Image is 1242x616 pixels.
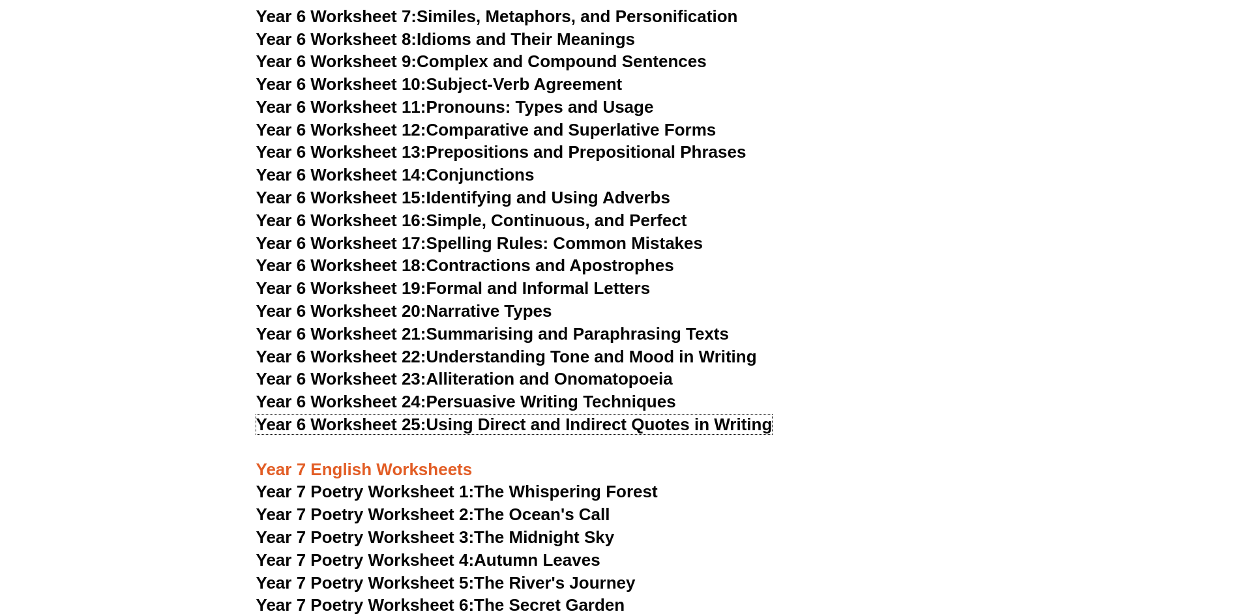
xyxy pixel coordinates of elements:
a: Year 6 Worksheet 20:Narrative Types [256,301,552,321]
span: Year 6 Worksheet 8: [256,29,417,49]
span: Year 6 Worksheet 13: [256,142,426,162]
span: Year 6 Worksheet 14: [256,165,426,184]
span: Year 6 Worksheet 24: [256,392,426,411]
span: Year 7 Poetry Worksheet 1: [256,482,475,501]
a: Year 6 Worksheet 22:Understanding Tone and Mood in Writing [256,347,757,366]
a: Year 6 Worksheet 15:Identifying and Using Adverbs [256,188,670,207]
a: Year 6 Worksheet 14:Conjunctions [256,165,535,184]
a: Year 7 Poetry Worksheet 2:The Ocean's Call [256,505,610,524]
a: Year 6 Worksheet 13:Prepositions and Prepositional Phrases [256,142,747,162]
a: Year 6 Worksheet 23:Alliteration and Onomatopoeia [256,369,673,389]
span: Year 6 Worksheet 11: [256,97,426,117]
span: Year 6 Worksheet 12: [256,120,426,139]
span: Year 7 Poetry Worksheet 6: [256,595,475,615]
span: Year 7 Poetry Worksheet 2: [256,505,475,524]
a: Year 7 Poetry Worksheet 6:The Secret Garden [256,595,625,615]
span: Year 6 Worksheet 16: [256,211,426,230]
span: Year 6 Worksheet 25: [256,415,426,434]
a: Year 6 Worksheet 24:Persuasive Writing Techniques [256,392,676,411]
a: Year 6 Worksheet 16:Simple, Continuous, and Perfect [256,211,687,230]
span: Year 6 Worksheet 23: [256,369,426,389]
a: Year 6 Worksheet 18:Contractions and Apostrophes [256,256,674,275]
span: Year 6 Worksheet 21: [256,324,426,344]
span: Year 6 Worksheet 10: [256,74,426,94]
a: Year 6 Worksheet 17:Spelling Rules: Common Mistakes [256,233,703,253]
a: Year 6 Worksheet 11:Pronouns: Types and Usage [256,97,654,117]
a: Year 6 Worksheet 8:Idioms and Their Meanings [256,29,635,49]
a: Year 6 Worksheet 10:Subject-Verb Agreement [256,74,623,94]
a: Year 6 Worksheet 19:Formal and Informal Letters [256,278,651,298]
a: Year 6 Worksheet 21:Summarising and Paraphrasing Texts [256,324,729,344]
a: Year 6 Worksheet 9:Complex and Compound Sentences [256,51,707,71]
iframe: Chat Widget [1025,469,1242,616]
a: Year 7 Poetry Worksheet 1:The Whispering Forest [256,482,658,501]
span: Year 7 Poetry Worksheet 4: [256,550,475,570]
a: Year 7 Poetry Worksheet 5:The River's Journey [256,573,636,593]
h3: Year 7 English Worksheets [256,437,986,481]
a: Year 7 Poetry Worksheet 3:The Midnight Sky [256,527,615,547]
span: Year 6 Worksheet 19: [256,278,426,298]
span: Year 7 Poetry Worksheet 5: [256,573,475,593]
span: Year 6 Worksheet 20: [256,301,426,321]
a: Year 6 Worksheet 7:Similes, Metaphors, and Personification [256,7,738,26]
a: Year 6 Worksheet 25:Using Direct and Indirect Quotes in Writing [256,415,773,434]
span: Year 6 Worksheet 7: [256,7,417,26]
a: Year 7 Poetry Worksheet 4:Autumn Leaves [256,550,600,570]
span: Year 7 Poetry Worksheet 3: [256,527,475,547]
span: Year 6 Worksheet 9: [256,51,417,71]
span: Year 6 Worksheet 17: [256,233,426,253]
span: Year 6 Worksheet 22: [256,347,426,366]
a: Year 6 Worksheet 12:Comparative and Superlative Forms [256,120,717,139]
span: Year 6 Worksheet 15: [256,188,426,207]
span: Year 6 Worksheet 18: [256,256,426,275]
